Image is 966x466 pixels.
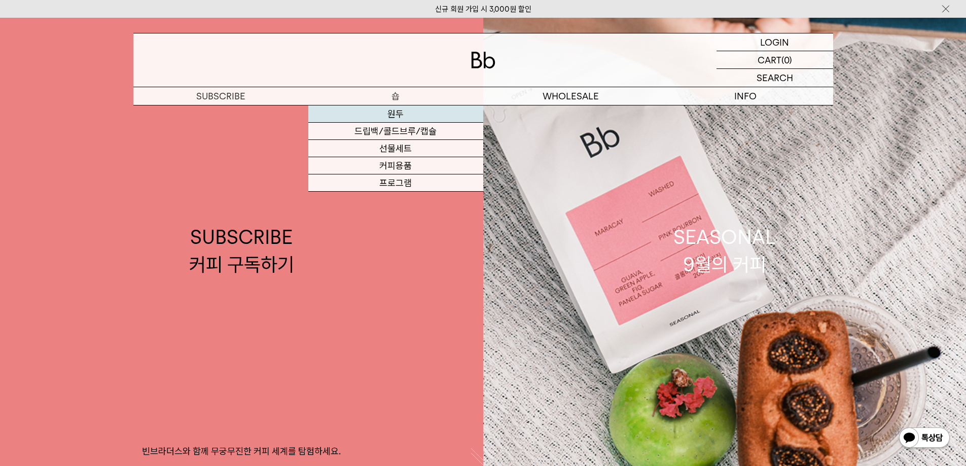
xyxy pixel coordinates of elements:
img: 로고 [471,52,495,68]
p: CART [758,51,781,68]
a: 숍 [308,87,483,105]
p: SEARCH [757,69,793,87]
a: 선물세트 [308,140,483,157]
p: INFO [658,87,833,105]
a: LOGIN [717,33,833,51]
p: LOGIN [760,33,789,51]
div: SUBSCRIBE 커피 구독하기 [189,224,294,277]
p: (0) [781,51,792,68]
a: 커피용품 [308,157,483,174]
a: 프로그램 [308,174,483,192]
a: 원두 [308,105,483,123]
div: SEASONAL 9월의 커피 [673,224,776,277]
img: 카카오톡 채널 1:1 채팅 버튼 [898,426,951,451]
a: CART (0) [717,51,833,69]
p: WHOLESALE [483,87,658,105]
a: 드립백/콜드브루/캡슐 [308,123,483,140]
a: SUBSCRIBE [133,87,308,105]
a: 신규 회원 가입 시 3,000원 할인 [435,5,531,14]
